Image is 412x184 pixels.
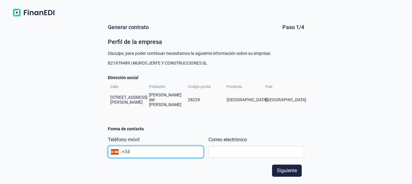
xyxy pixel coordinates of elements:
label: Teléfono móvil [108,136,140,143]
div: B21979489 | MUROS JERFE Y CONSTRUCCIONES SL [108,61,304,65]
div: Paso 1/4 [282,24,304,30]
div: 28229 [188,97,200,102]
div: Calle [110,85,118,89]
div: Provincia [227,85,242,89]
button: Siguiente [272,165,302,177]
div: Perfil de la empresa [108,38,304,46]
div: [STREET_ADDRESS][PERSON_NAME] [110,95,148,105]
div: Codigo postal [188,85,211,89]
div: Dirección social [108,75,304,80]
span: Siguiente [277,167,297,174]
div: Disculpe, para poder continuar necesitamos la siguiente información sobre su empresa: [108,51,304,56]
div: [PERSON_NAME] del [PERSON_NAME] [149,92,185,107]
div: Generar contrato [108,24,149,30]
label: Correo electrónico [208,136,247,143]
div: Población [149,85,165,89]
div: [GEOGRAPHIC_DATA] [265,97,306,102]
div: País [265,85,272,89]
div: [GEOGRAPHIC_DATA] [227,97,267,102]
div: Forma de contacto [108,119,304,131]
img: Logo de aplicación [10,7,58,18]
